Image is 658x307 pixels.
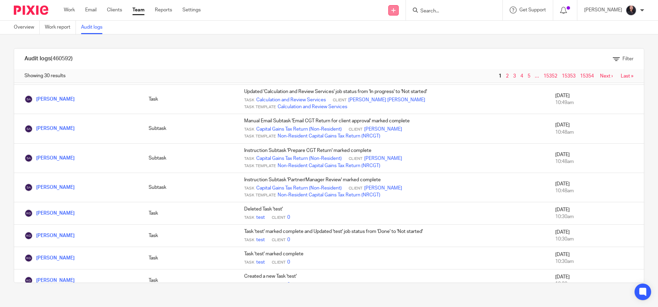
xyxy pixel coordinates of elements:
[14,21,40,34] a: Overview
[548,85,644,114] td: [DATE]
[580,74,594,79] a: 15354
[24,256,74,260] a: [PERSON_NAME]
[256,96,326,103] a: Calculation and Review Services
[237,173,549,202] td: Instruction Subtask 'Partner/Manager Review' marked complete
[497,72,503,80] span: 1
[14,6,48,15] img: Pixie
[24,209,33,217] img: Keshav Gautam
[237,143,549,173] td: Instruction Subtask 'Prepare CGT Return' marked complete
[420,8,482,14] input: Search
[519,8,546,12] span: Get Support
[142,85,237,114] td: Task
[349,156,362,162] span: Client
[333,98,347,103] span: Client
[244,134,276,139] span: Task Template
[24,126,74,131] a: [PERSON_NAME]
[24,254,33,262] img: Keshav Gautam
[287,281,290,288] a: 0
[256,259,265,266] a: test
[244,260,255,265] span: Task
[237,225,549,247] td: Task 'test' marked complete and Updated 'test' job status from 'Done' to 'Not started'
[244,282,255,288] span: Task
[244,127,255,132] span: Task
[548,269,644,292] td: [DATE]
[64,7,75,13] a: Work
[244,193,276,198] span: Task Template
[548,173,644,202] td: [DATE]
[520,74,523,79] a: 4
[584,7,622,13] p: [PERSON_NAME]
[364,155,402,162] a: [PERSON_NAME]
[24,185,74,190] a: [PERSON_NAME]
[272,215,286,221] span: Client
[256,236,265,243] a: test
[600,74,613,79] a: Next ›
[24,211,74,216] a: [PERSON_NAME]
[548,247,644,269] td: [DATE]
[142,247,237,269] td: Task
[555,158,637,165] div: 10:48am
[506,74,509,79] a: 2
[244,163,276,169] span: Task Template
[256,126,342,133] a: Capital Gains Tax Return (Non-Resident)
[244,215,255,221] span: Task
[278,192,380,198] a: Non-Resident Capital Gains Tax Return (NRCGT)
[24,125,33,133] img: Samyog Acharya
[256,214,265,221] a: test
[626,5,637,16] img: MicrosoftTeams-image.jfif
[349,127,362,132] span: Client
[237,269,549,292] td: Created a new Task 'test'
[348,96,425,103] a: [PERSON_NAME] [PERSON_NAME]
[272,237,286,243] span: Client
[142,269,237,292] td: Task
[24,232,33,240] img: Keshav Gautam
[24,154,33,162] img: Samyog Acharya
[528,74,530,79] a: 5
[622,57,634,61] span: Filter
[533,72,541,80] span: …
[24,72,66,79] span: Showing 30 results
[244,237,255,243] span: Task
[287,259,290,266] a: 0
[132,7,144,13] a: Team
[548,202,644,225] td: [DATE]
[142,202,237,225] td: Task
[256,185,342,192] a: Capital Gains Tax Return (Non-Resident)
[555,213,637,220] div: 10:30am
[24,97,74,102] a: [PERSON_NAME]
[287,214,290,221] a: 0
[621,74,634,79] a: Last »
[182,7,201,13] a: Settings
[244,98,255,103] span: Task
[237,247,549,269] td: Task 'test' marked complete
[81,21,108,34] a: Audit logs
[142,173,237,202] td: Subtask
[256,281,265,288] a: test
[45,21,76,34] a: Work report
[237,202,549,225] td: Deleted Task 'test'
[142,143,237,173] td: Subtask
[555,187,637,194] div: 10:48am
[237,114,549,143] td: Manual Email Subtask 'Email CGT Return for client approval' marked complete
[364,126,402,133] a: [PERSON_NAME]
[24,95,33,103] img: Samyog Acharya
[24,276,33,285] img: Keshav Gautam
[497,73,634,79] nav: pager
[24,156,74,161] a: [PERSON_NAME]
[107,7,122,13] a: Clients
[349,186,362,191] span: Client
[287,236,290,243] a: 0
[244,104,276,110] span: Task Template
[256,155,342,162] a: Capital Gains Tax Return (Non-Resident)
[155,7,172,13] a: Reports
[555,280,637,287] div: 10:30am
[142,114,237,143] td: Subtask
[237,85,549,114] td: Updated 'Calculation and Review Services' job status from 'In progress' to 'Not started'
[272,282,286,288] span: Client
[555,258,637,265] div: 10:30am
[555,236,637,243] div: 10:30am
[272,260,286,265] span: Client
[244,156,255,162] span: Task
[142,225,237,247] td: Task
[562,74,576,79] a: 15353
